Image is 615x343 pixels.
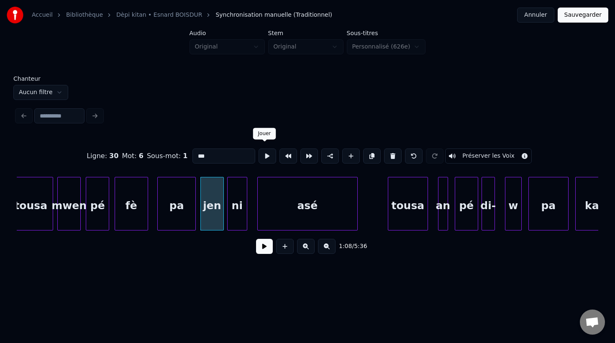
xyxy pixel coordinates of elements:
button: Sauvegarder [558,8,608,23]
span: Synchronisation manuelle (Traditionnel) [215,11,332,19]
span: 6 [139,152,143,160]
div: Jouer [258,131,271,137]
a: Dèpi kitan • Esnard BOISDUR [116,11,202,19]
span: 1:08 [339,242,352,251]
label: Chanteur [13,76,68,82]
div: Mot : [122,151,143,161]
button: Toggle [445,148,532,164]
div: Ouvrir le chat [580,310,605,335]
label: Sous-titres [347,30,426,36]
button: Annuler [517,8,554,23]
a: Accueil [32,11,53,19]
span: 5:36 [354,242,367,251]
nav: breadcrumb [32,11,332,19]
span: 1 [183,152,187,160]
label: Audio [190,30,265,36]
a: Bibliothèque [66,11,103,19]
label: Stem [268,30,343,36]
div: Ligne : [87,151,118,161]
img: youka [7,7,23,23]
span: 30 [109,152,118,160]
div: / [339,242,359,251]
div: Sous-mot : [147,151,187,161]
